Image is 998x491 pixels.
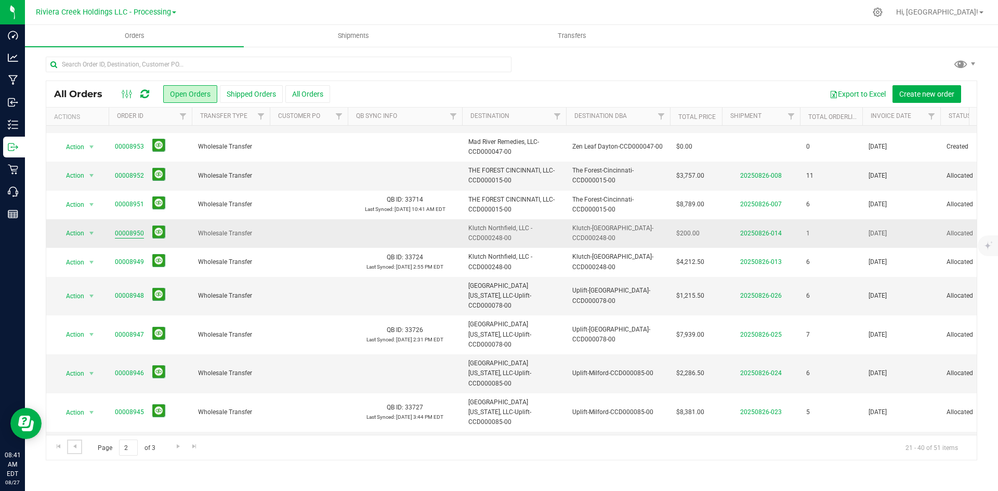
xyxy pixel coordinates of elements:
[365,206,393,212] span: Last Synced:
[678,113,716,121] a: Total Price
[85,327,98,342] span: select
[468,166,560,185] span: THE FOREST CINCINNATI, LLC-CCD000015-00
[10,408,42,439] iframe: Resource center
[115,200,144,209] a: 00008951
[740,230,782,237] a: 20250826-014
[740,292,782,299] a: 20250826-026
[869,291,887,301] span: [DATE]
[896,8,978,16] span: Hi, [GEOGRAPHIC_DATA]!
[806,368,810,378] span: 6
[85,255,98,270] span: select
[806,142,810,152] span: 0
[46,57,511,72] input: Search Order ID, Destination, Customer PO...
[36,8,171,17] span: Riviera Creek Holdings LLC - Processing
[574,112,627,120] a: Destination DBA
[111,31,159,41] span: Orders
[366,264,395,270] span: Last Synced:
[85,366,98,381] span: select
[57,405,85,420] span: Action
[198,330,264,340] span: Wholesale Transfer
[806,407,810,417] span: 5
[653,108,670,125] a: Filter
[85,197,98,212] span: select
[740,201,782,208] a: 20250826-007
[366,414,395,420] span: Last Synced:
[676,200,704,209] span: $8,789.00
[175,108,192,125] a: Filter
[468,320,560,350] span: [GEOGRAPHIC_DATA][US_STATE], LLC-Uplift-CCD000078-00
[740,369,782,377] a: 20250826-024
[200,112,247,120] a: Transfer Type
[8,209,18,219] inline-svg: Reports
[463,25,681,47] a: Transfers
[923,108,940,125] a: Filter
[8,30,18,41] inline-svg: Dashboard
[85,405,98,420] span: select
[572,142,664,152] span: Zen Leaf Dayton-CCD000047-00
[740,408,782,416] a: 20250826-023
[198,200,264,209] span: Wholesale Transfer
[57,140,85,154] span: Action
[869,229,887,238] span: [DATE]
[89,440,164,456] span: Page of 3
[468,281,560,311] span: [GEOGRAPHIC_DATA][US_STATE], LLC-Uplift-CCD000078-00
[244,25,463,47] a: Shipments
[187,440,202,454] a: Go to the last page
[220,85,283,103] button: Shipped Orders
[8,164,18,175] inline-svg: Retail
[468,397,560,428] span: [GEOGRAPHIC_DATA][US_STATE], LLC-Uplift-CCD000085-00
[572,223,664,243] span: Klutch-[GEOGRAPHIC_DATA]-CCD000248-00
[869,407,887,417] span: [DATE]
[51,440,66,454] a: Go to the first page
[170,440,186,454] a: Go to the next page
[324,31,383,41] span: Shipments
[871,112,911,120] a: Invoice Date
[676,407,704,417] span: $8,381.00
[869,330,887,340] span: [DATE]
[115,229,144,238] a: 00008950
[806,200,810,209] span: 6
[54,113,104,121] div: Actions
[544,31,600,41] span: Transfers
[740,331,782,338] a: 20250826-025
[85,226,98,241] span: select
[740,258,782,266] a: 20250826-013
[387,404,403,411] span: QB ID:
[897,440,966,455] span: 21 - 40 of 51 items
[387,196,403,203] span: QB ID:
[115,142,144,152] a: 00008953
[85,168,98,183] span: select
[57,366,85,381] span: Action
[871,7,884,17] div: Manage settings
[676,330,704,340] span: $7,939.00
[468,252,560,272] span: Klutch Northfield, LLC -CCD000248-00
[470,112,509,120] a: Destination
[8,52,18,63] inline-svg: Analytics
[57,197,85,212] span: Action
[405,196,423,203] span: 33714
[572,252,664,272] span: Klutch-[GEOGRAPHIC_DATA]-CCD000248-00
[676,368,704,378] span: $2,286.50
[85,289,98,303] span: select
[85,140,98,154] span: select
[366,337,395,342] span: Last Synced:
[331,108,348,125] a: Filter
[676,142,692,152] span: $0.00
[67,440,82,454] a: Go to the previous page
[25,25,244,47] a: Orders
[806,291,810,301] span: 6
[949,112,971,120] a: Status
[549,108,566,125] a: Filter
[57,255,85,270] span: Action
[869,200,887,209] span: [DATE]
[396,414,443,420] span: [DATE] 3:44 PM EDT
[396,337,443,342] span: [DATE] 2:31 PM EDT
[405,254,423,261] span: 33724
[163,85,217,103] button: Open Orders
[676,257,704,267] span: $4,212.50
[468,223,560,243] span: Klutch Northfield, LLC -CCD000248-00
[869,142,887,152] span: [DATE]
[5,479,20,486] p: 08/27
[572,368,664,378] span: Uplift-Milford-CCD000085-00
[395,206,445,212] span: [DATE] 10:41 AM EDT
